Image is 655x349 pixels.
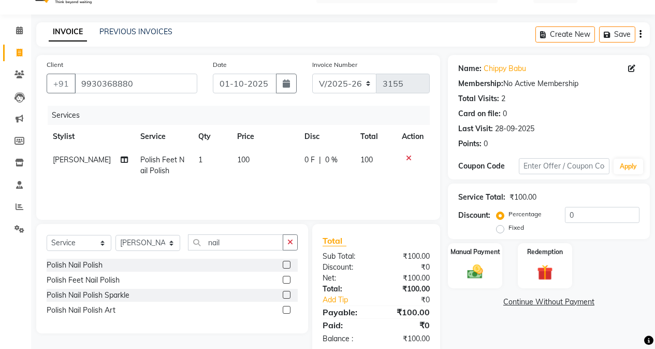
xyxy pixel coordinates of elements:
div: Points: [458,138,482,149]
div: Service Total: [458,192,505,203]
span: | [319,155,321,165]
label: Date [213,60,227,69]
a: PREVIOUS INVOICES [99,27,172,36]
div: Discount: [315,262,376,273]
span: 1 [198,155,202,164]
span: [PERSON_NAME] [53,155,111,164]
button: Apply [614,159,643,174]
div: Membership: [458,78,503,89]
div: Payable: [315,306,376,318]
th: Service [134,125,192,148]
div: ₹0 [376,262,438,273]
th: Stylist [47,125,134,148]
div: Card on file: [458,108,501,119]
label: Fixed [508,223,524,232]
button: Save [599,26,635,43]
div: Paid: [315,319,376,331]
span: 100 [237,155,250,164]
div: ₹0 [376,319,438,331]
span: 0 % [325,155,338,165]
div: Polish Nail Polish Sparkle [47,290,129,301]
span: 0 F [304,155,315,165]
div: Last Visit: [458,123,493,134]
th: Qty [192,125,231,148]
a: Continue Without Payment [450,297,648,308]
label: Invoice Number [312,60,357,69]
div: ₹100.00 [376,306,438,318]
div: Total Visits: [458,93,499,104]
div: ₹100.00 [510,192,536,203]
div: Polish Nail Polish Art [47,305,115,316]
div: Discount: [458,210,490,221]
img: _gift.svg [532,263,558,282]
a: Chippy Babu [484,63,526,74]
a: INVOICE [49,23,87,41]
div: 0 [484,138,488,149]
th: Price [231,125,298,148]
input: Search or Scan [188,234,283,250]
div: Polish Feet Nail Polish [47,275,120,286]
div: ₹100.00 [376,251,438,262]
div: 2 [501,93,505,104]
div: Total: [315,284,376,295]
div: Net: [315,273,376,284]
div: Balance : [315,333,376,344]
th: Action [396,125,430,148]
div: No Active Membership [458,78,639,89]
div: ₹100.00 [376,284,438,295]
label: Client [47,60,63,69]
img: _cash.svg [462,263,488,281]
div: Services [48,106,438,125]
div: Name: [458,63,482,74]
span: Polish Feet Nail Polish [140,155,184,175]
div: ₹100.00 [376,333,438,344]
div: 28-09-2025 [495,123,534,134]
button: +91 [47,74,76,93]
div: 0 [503,108,507,119]
label: Percentage [508,210,542,219]
div: ₹100.00 [376,273,438,284]
button: Create New [535,26,595,43]
th: Disc [298,125,354,148]
a: Add Tip [315,295,386,305]
div: Polish Nail Polish [47,260,103,271]
div: Coupon Code [458,161,519,172]
input: Search by Name/Mobile/Email/Code [75,74,197,93]
span: Total [323,235,346,246]
div: Sub Total: [315,251,376,262]
label: Manual Payment [450,247,500,257]
label: Redemption [527,247,563,257]
th: Total [354,125,396,148]
span: 100 [360,155,373,164]
input: Enter Offer / Coupon Code [519,158,609,174]
div: ₹0 [386,295,438,305]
